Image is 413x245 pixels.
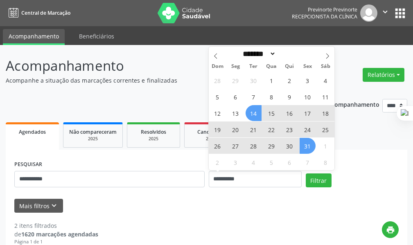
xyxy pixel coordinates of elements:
[244,64,262,69] span: Ter
[300,154,316,170] span: Novembro 7, 2025
[363,68,404,82] button: Relatórios
[228,105,244,121] span: Outubro 13, 2025
[282,89,298,105] span: Outubro 9, 2025
[210,121,226,137] span: Outubro 19, 2025
[264,154,280,170] span: Novembro 5, 2025
[381,7,390,16] i: 
[282,138,298,154] span: Outubro 30, 2025
[226,64,244,69] span: Seg
[262,64,280,69] span: Qua
[50,201,59,210] i: keyboard_arrow_down
[141,128,166,135] span: Resolvidos
[210,72,226,88] span: Setembro 28, 2025
[300,105,316,121] span: Outubro 17, 2025
[228,121,244,137] span: Outubro 20, 2025
[282,72,298,88] span: Outubro 2, 2025
[133,136,174,142] div: 2025
[21,230,98,238] strong: 1620 marcações agendadas
[246,121,262,137] span: Outubro 21, 2025
[73,29,120,43] a: Beneficiários
[210,105,226,121] span: Outubro 12, 2025
[6,56,287,76] p: Acompanhamento
[6,6,70,20] a: Central de Marcação
[264,89,280,105] span: Outubro 8, 2025
[282,105,298,121] span: Outubro 16, 2025
[318,121,334,137] span: Outubro 25, 2025
[264,105,280,121] span: Outubro 15, 2025
[197,128,225,135] span: Cancelados
[19,128,46,135] span: Agendados
[264,138,280,154] span: Outubro 29, 2025
[300,72,316,88] span: Outubro 3, 2025
[316,64,334,69] span: Sáb
[276,49,303,58] input: Year
[246,154,262,170] span: Novembro 4, 2025
[21,9,70,16] span: Central de Marcação
[300,89,316,105] span: Outubro 10, 2025
[318,138,334,154] span: Novembro 1, 2025
[14,199,63,213] button: Mais filtroskeyboard_arrow_down
[190,136,231,142] div: 2025
[14,230,98,238] div: de
[246,105,262,121] span: Outubro 14, 2025
[240,49,276,58] select: Month
[228,138,244,154] span: Outubro 27, 2025
[14,221,98,230] div: 2 itens filtrados
[360,4,377,22] img: img
[3,29,65,45] a: Acompanhamento
[6,76,287,85] p: Acompanhe a situação das marcações correntes e finalizadas
[228,89,244,105] span: Outubro 6, 2025
[318,154,334,170] span: Novembro 8, 2025
[246,89,262,105] span: Outubro 7, 2025
[300,138,316,154] span: Outubro 31, 2025
[292,13,357,20] span: Recepcionista da clínica
[228,72,244,88] span: Setembro 29, 2025
[228,154,244,170] span: Novembro 3, 2025
[209,64,227,69] span: Dom
[292,6,357,13] div: Previnorte Previnorte
[300,121,316,137] span: Outubro 24, 2025
[210,89,226,105] span: Outubro 5, 2025
[69,128,117,135] span: Não compareceram
[14,158,42,171] label: PESQUISAR
[210,138,226,154] span: Outubro 26, 2025
[377,4,393,22] button: 
[280,64,298,69] span: Qui
[264,121,280,137] span: Outubro 22, 2025
[393,6,407,20] button: apps
[246,72,262,88] span: Setembro 30, 2025
[69,136,117,142] div: 2025
[282,154,298,170] span: Novembro 6, 2025
[246,138,262,154] span: Outubro 28, 2025
[282,121,298,137] span: Outubro 23, 2025
[318,89,334,105] span: Outubro 11, 2025
[318,72,334,88] span: Outubro 4, 2025
[298,64,316,69] span: Sex
[318,105,334,121] span: Outubro 18, 2025
[382,221,399,238] button: print
[210,154,226,170] span: Novembro 2, 2025
[306,173,332,187] button: Filtrar
[264,72,280,88] span: Outubro 1, 2025
[386,225,395,234] i: print
[307,99,379,109] p: Ano de acompanhamento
